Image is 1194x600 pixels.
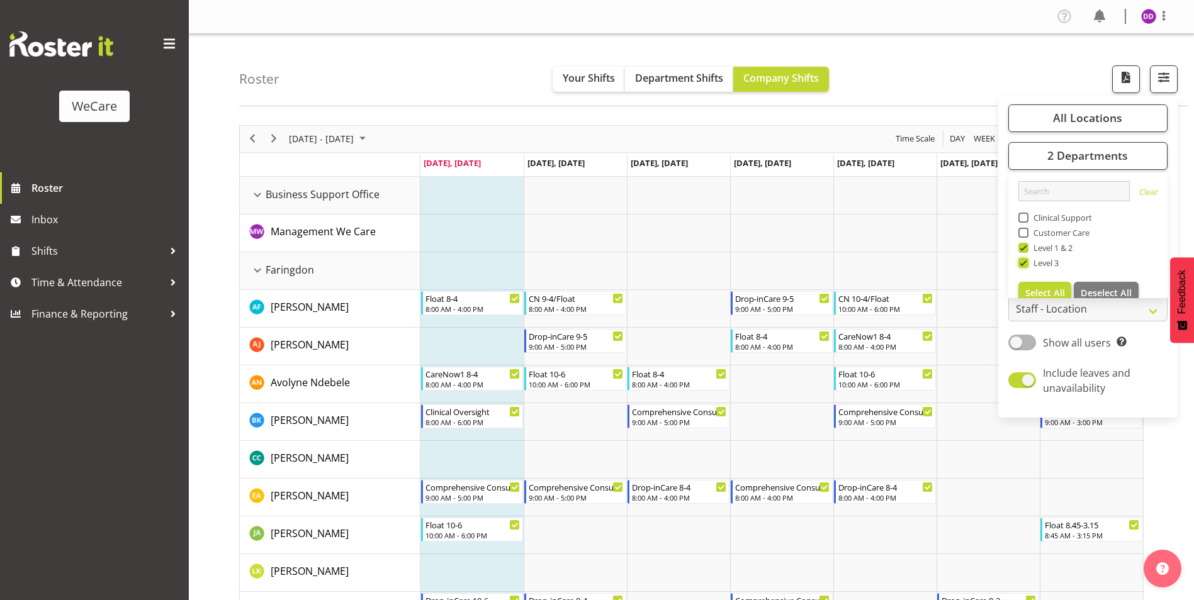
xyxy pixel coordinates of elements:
[628,480,729,504] div: Ena Advincula"s event - Drop-inCare 8-4 Begin From Wednesday, October 8, 2025 at 8:00:00 AM GMT+1...
[940,157,998,169] span: [DATE], [DATE]
[31,242,164,260] span: Shifts
[838,304,933,314] div: 10:00 AM - 6:00 PM
[834,291,936,315] div: Alex Ferguson"s event - CN 10-4/Float Begin From Friday, October 10, 2025 at 10:00:00 AM GMT+13:0...
[9,31,113,57] img: Rosterit website logo
[421,518,523,542] div: Jane Arps"s event - Float 10-6 Begin From Monday, October 6, 2025 at 10:00:00 AM GMT+13:00 Ends A...
[1028,228,1090,238] span: Customer Care
[838,367,933,380] div: Float 10-6
[529,304,623,314] div: 8:00 AM - 4:00 PM
[421,367,523,391] div: Avolyne Ndebele"s event - CareNow1 8-4 Begin From Monday, October 6, 2025 at 8:00:00 AM GMT+13:00...
[266,131,283,147] button: Next
[287,131,371,147] button: October 2025
[425,417,520,427] div: 8:00 AM - 6:00 PM
[271,526,349,540] span: [PERSON_NAME]
[244,131,261,147] button: Previous
[271,300,349,314] span: [PERSON_NAME]
[424,157,481,169] span: [DATE], [DATE]
[632,481,726,493] div: Drop-inCare 8-4
[632,417,726,427] div: 9:00 AM - 5:00 PM
[628,367,729,391] div: Avolyne Ndebele"s event - Float 8-4 Begin From Wednesday, October 8, 2025 at 8:00:00 AM GMT+13:00...
[1028,213,1093,223] span: Clinical Support
[271,564,349,578] span: [PERSON_NAME]
[31,210,183,229] span: Inbox
[240,479,420,516] td: Ena Advincula resource
[240,290,420,328] td: Alex Ferguson resource
[240,554,420,592] td: Liandy Kritzinger resource
[271,338,349,352] span: [PERSON_NAME]
[1047,148,1128,163] span: 2 Departments
[240,441,420,479] td: Charlotte Courtney resource
[1170,257,1194,343] button: Feedback - Show survey
[632,367,726,380] div: Float 8-4
[631,157,688,169] span: [DATE], [DATE]
[1156,562,1169,575] img: help-xxl-2.png
[271,337,349,352] a: [PERSON_NAME]
[288,131,355,147] span: [DATE] - [DATE]
[425,530,520,540] div: 10:00 AM - 6:00 PM
[529,367,623,380] div: Float 10-6
[271,299,349,314] a: [PERSON_NAME]
[271,526,349,541] a: [PERSON_NAME]
[1045,417,1139,427] div: 9:00 AM - 3:00 PM
[734,157,791,169] span: [DATE], [DATE]
[529,492,623,503] div: 9:00 AM - 5:00 PM
[242,126,263,152] div: previous period
[735,304,830,314] div: 9:00 AM - 5:00 PM
[735,481,830,493] div: Comprehensive Consult 8-4
[529,342,623,352] div: 9:00 AM - 5:00 PM
[271,488,349,503] a: [PERSON_NAME]
[1018,181,1130,201] input: Search
[1176,270,1188,314] span: Feedback
[1045,530,1139,540] div: 8:45 AM - 3:15 PM
[632,405,726,418] div: Comprehensive Consult 9-5
[1045,518,1139,531] div: Float 8.45-3.15
[425,367,520,380] div: CareNow1 8-4
[1141,9,1156,24] img: demi-dumitrean10946.jpg
[563,71,615,85] span: Your Shifts
[239,72,279,86] h4: Roster
[733,67,829,92] button: Company Shifts
[524,291,626,315] div: Alex Ferguson"s event - CN 9-4/Float Begin From Tuesday, October 7, 2025 at 8:00:00 AM GMT+13:00 ...
[838,379,933,389] div: 10:00 AM - 6:00 PM
[838,330,933,342] div: CareNow1 8-4
[240,328,420,365] td: Amy Johannsen resource
[1043,336,1111,350] span: Show all users
[240,403,420,441] td: Brian Ko resource
[1040,518,1142,542] div: Jane Arps"s event - Float 8.45-3.15 Begin From Sunday, October 12, 2025 at 8:45:00 AM GMT+13:00 E...
[421,404,523,428] div: Brian Ko"s event - Clinical Oversight Begin From Monday, October 6, 2025 at 8:00:00 AM GMT+13:00 ...
[1112,65,1140,93] button: Download a PDF of the roster according to the set date range.
[834,329,936,353] div: Amy Johannsen"s event - CareNow1 8-4 Begin From Friday, October 10, 2025 at 8:00:00 AM GMT+13:00 ...
[271,413,349,427] span: [PERSON_NAME]
[263,126,284,152] div: next period
[731,480,833,504] div: Ena Advincula"s event - Comprehensive Consult 8-4 Begin From Thursday, October 9, 2025 at 8:00:00...
[834,367,936,391] div: Avolyne Ndebele"s event - Float 10-6 Begin From Friday, October 10, 2025 at 10:00:00 AM GMT+13:00...
[240,214,420,252] td: Management We Care resource
[972,131,996,147] span: Week
[271,451,349,465] span: [PERSON_NAME]
[284,126,373,152] div: October 06 - 12, 2025
[271,224,376,239] a: Management We Care
[31,304,164,323] span: Finance & Reporting
[266,187,380,202] span: Business Support Office
[1081,287,1132,299] span: Deselect All
[834,480,936,504] div: Ena Advincula"s event - Drop-inCare 8-4 Begin From Friday, October 10, 2025 at 8:00:00 AM GMT+13:...
[527,157,585,169] span: [DATE], [DATE]
[271,225,376,238] span: Management We Care
[1150,65,1178,93] button: Filter Shifts
[553,67,625,92] button: Your Shifts
[735,292,830,304] div: Drop-inCare 9-5
[735,330,830,342] div: Float 8-4
[31,179,183,197] span: Roster
[632,492,726,503] div: 8:00 AM - 4:00 PM
[838,342,933,352] div: 8:00 AM - 4:00 PM
[425,481,520,493] div: Comprehensive Consult 9-5
[948,131,967,147] button: Timeline Day
[271,450,349,465] a: [PERSON_NAME]
[731,329,833,353] div: Amy Johannsen"s event - Float 8-4 Begin From Thursday, October 9, 2025 at 8:00:00 AM GMT+13:00 En...
[1053,110,1122,125] span: All Locations
[266,262,314,277] span: Faringdon
[271,489,349,503] span: [PERSON_NAME]
[271,375,350,390] a: Avolyne Ndebele
[735,342,830,352] div: 8:00 AM - 4:00 PM
[1025,287,1065,299] span: Select All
